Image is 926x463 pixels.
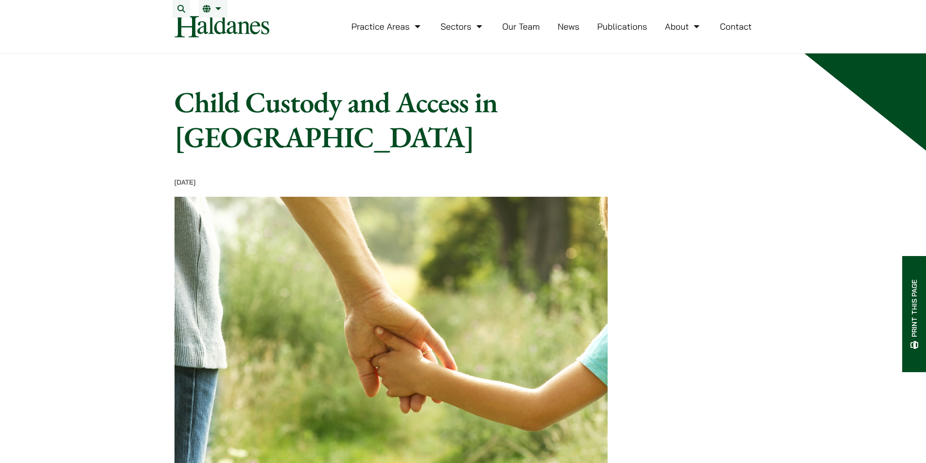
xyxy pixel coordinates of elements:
a: Contact [720,21,752,32]
a: News [558,21,579,32]
img: Logo of Haldanes [175,16,269,37]
a: Sectors [440,21,484,32]
a: Publications [597,21,647,32]
time: [DATE] [175,178,196,187]
a: Our Team [502,21,540,32]
a: EN [203,5,224,13]
a: About [665,21,702,32]
h1: Child Custody and Access in [GEOGRAPHIC_DATA] [175,85,679,154]
a: Practice Areas [351,21,423,32]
